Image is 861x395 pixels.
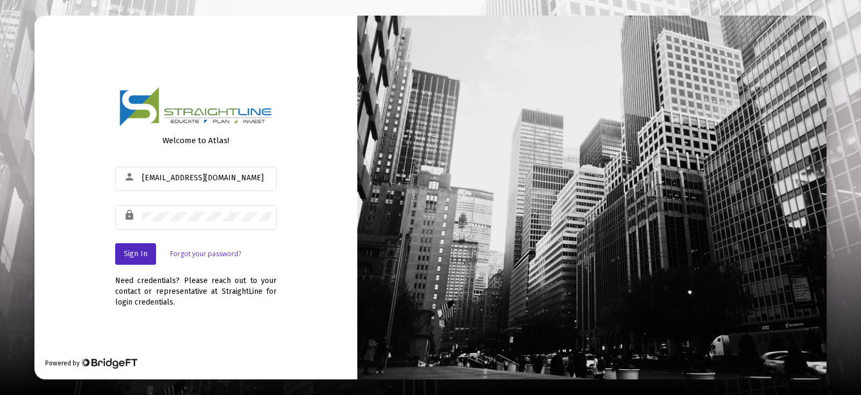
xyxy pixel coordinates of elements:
[115,265,277,308] div: Need credentials? Please reach out to your contact or representative at StraightLine for login cr...
[45,358,137,369] div: Powered by
[124,171,137,184] mat-icon: person
[124,209,137,222] mat-icon: lock
[170,249,241,259] a: Forgot your password?
[124,249,147,258] span: Sign In
[115,135,277,146] div: Welcome to Atlas!
[142,174,271,182] input: Email or Username
[119,87,272,127] img: Logo
[115,243,156,265] button: Sign In
[81,358,137,369] img: Bridge Financial Technology Logo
